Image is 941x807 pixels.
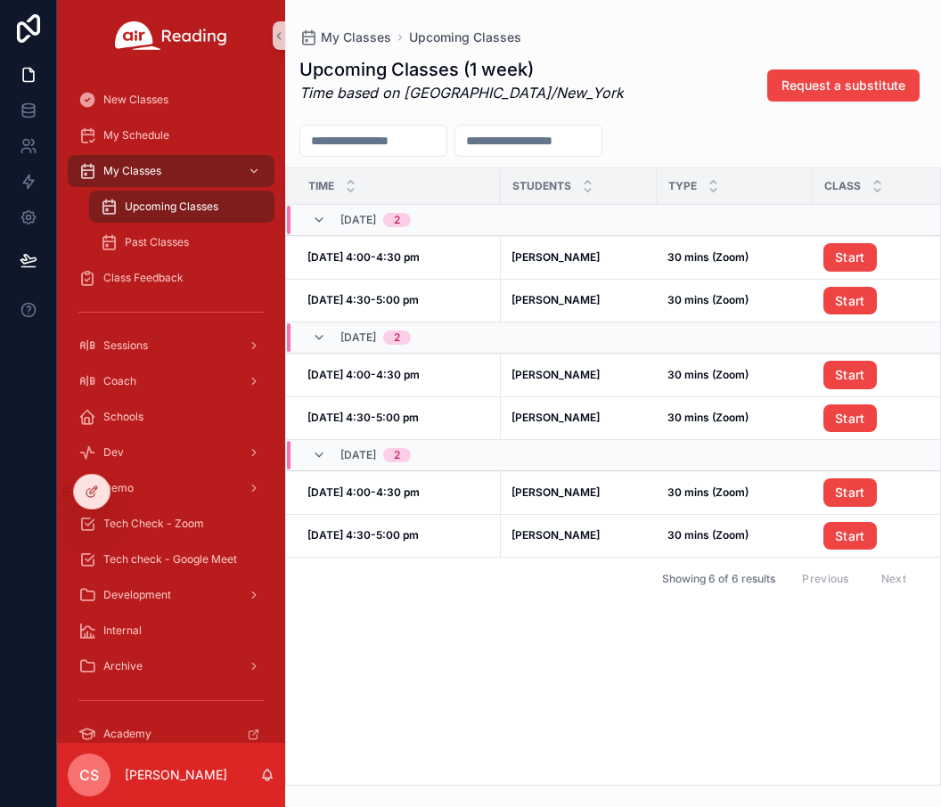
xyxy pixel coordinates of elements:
strong: 30 mins (Zoom) [667,485,749,499]
strong: 30 mins (Zoom) [667,528,749,542]
a: Start [823,287,877,315]
span: New Classes [103,93,168,107]
a: Demo [68,472,274,504]
a: Schools [68,401,274,433]
a: Archive [68,650,274,682]
strong: 30 mins (Zoom) [667,368,749,381]
a: Start [823,287,936,315]
span: My Classes [321,29,391,46]
span: Demo [103,481,134,495]
a: 30 mins (Zoom) [667,528,802,542]
div: scrollable content [57,71,285,743]
span: Past Classes [125,235,189,249]
p: [PERSON_NAME] [125,766,227,784]
a: Start [823,522,877,550]
a: My Classes [299,29,391,46]
span: Type [668,179,697,193]
a: 30 mins (Zoom) [667,485,802,500]
a: Class Feedback [68,262,274,294]
span: My Schedule [103,128,169,143]
strong: [DATE] 4:00-4:30 pm [307,250,420,264]
a: Start [823,243,936,272]
a: [PERSON_NAME] [511,411,646,425]
a: Start [823,361,877,389]
a: Start [823,404,936,433]
a: Coach [68,365,274,397]
a: [PERSON_NAME] [511,485,646,500]
strong: [DATE] 4:00-4:30 pm [307,368,420,381]
span: Internal [103,624,142,638]
strong: [DATE] 4:30-5:00 pm [307,411,419,424]
a: 30 mins (Zoom) [667,250,802,265]
strong: 30 mins (Zoom) [667,411,749,424]
strong: [PERSON_NAME] [511,250,600,264]
a: [DATE] 4:30-5:00 pm [307,293,490,307]
a: My Classes [68,155,274,187]
strong: 30 mins (Zoom) [667,250,749,264]
a: Start [823,361,936,389]
strong: [PERSON_NAME] [511,528,600,542]
a: Upcoming Classes [89,191,274,223]
div: 2 [394,330,400,345]
a: Upcoming Classes [409,29,521,46]
span: Coach [103,374,136,388]
a: [PERSON_NAME] [511,250,646,265]
span: Sessions [103,338,148,353]
span: Class [824,179,861,193]
a: Dev [68,436,274,469]
a: Start [823,478,936,507]
span: Development [103,588,171,602]
a: [DATE] 4:30-5:00 pm [307,528,490,542]
a: New Classes [68,84,274,116]
span: My Classes [103,164,161,178]
span: Upcoming Classes [125,200,218,214]
span: Schools [103,410,143,424]
a: Development [68,579,274,611]
div: 2 [394,448,400,462]
a: Tech Check - Zoom [68,508,274,540]
a: [PERSON_NAME] [511,528,646,542]
strong: [DATE] 4:30-5:00 pm [307,528,419,542]
span: Request a substitute [781,77,905,94]
a: My Schedule [68,119,274,151]
span: Class Feedback [103,271,184,285]
a: Start [823,478,877,507]
a: Academy [68,718,274,750]
a: Sessions [68,330,274,362]
span: Academy [103,727,151,741]
span: Students [512,179,571,193]
strong: 30 mins (Zoom) [667,293,749,306]
a: Start [823,522,936,550]
strong: [PERSON_NAME] [511,293,600,306]
a: 30 mins (Zoom) [667,411,802,425]
em: Time based on [GEOGRAPHIC_DATA]/New_York [299,84,624,102]
a: [PERSON_NAME] [511,293,646,307]
span: Tech check - Google Meet [103,552,237,567]
h1: Upcoming Classes (1 week) [299,57,624,82]
a: [PERSON_NAME] [511,368,646,382]
span: Time [308,179,334,193]
span: Dev [103,445,124,460]
a: [DATE] 4:30-5:00 pm [307,411,490,425]
span: [DATE] [340,448,376,462]
div: 2 [394,213,400,227]
strong: [DATE] 4:00-4:30 pm [307,485,420,499]
a: Tech check - Google Meet [68,543,274,575]
span: Archive [103,659,143,673]
a: 30 mins (Zoom) [667,293,802,307]
img: App logo [115,21,227,50]
strong: [PERSON_NAME] [511,485,600,499]
span: Tech Check - Zoom [103,517,204,531]
a: [DATE] 4:00-4:30 pm [307,250,490,265]
a: 30 mins (Zoom) [667,368,802,382]
span: [DATE] [340,213,376,227]
a: Internal [68,615,274,647]
a: [DATE] 4:00-4:30 pm [307,485,490,500]
strong: [PERSON_NAME] [511,411,600,424]
button: Request a substitute [767,69,920,102]
strong: [DATE] 4:30-5:00 pm [307,293,419,306]
a: Start [823,243,877,272]
a: [DATE] 4:00-4:30 pm [307,368,490,382]
strong: [PERSON_NAME] [511,368,600,381]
